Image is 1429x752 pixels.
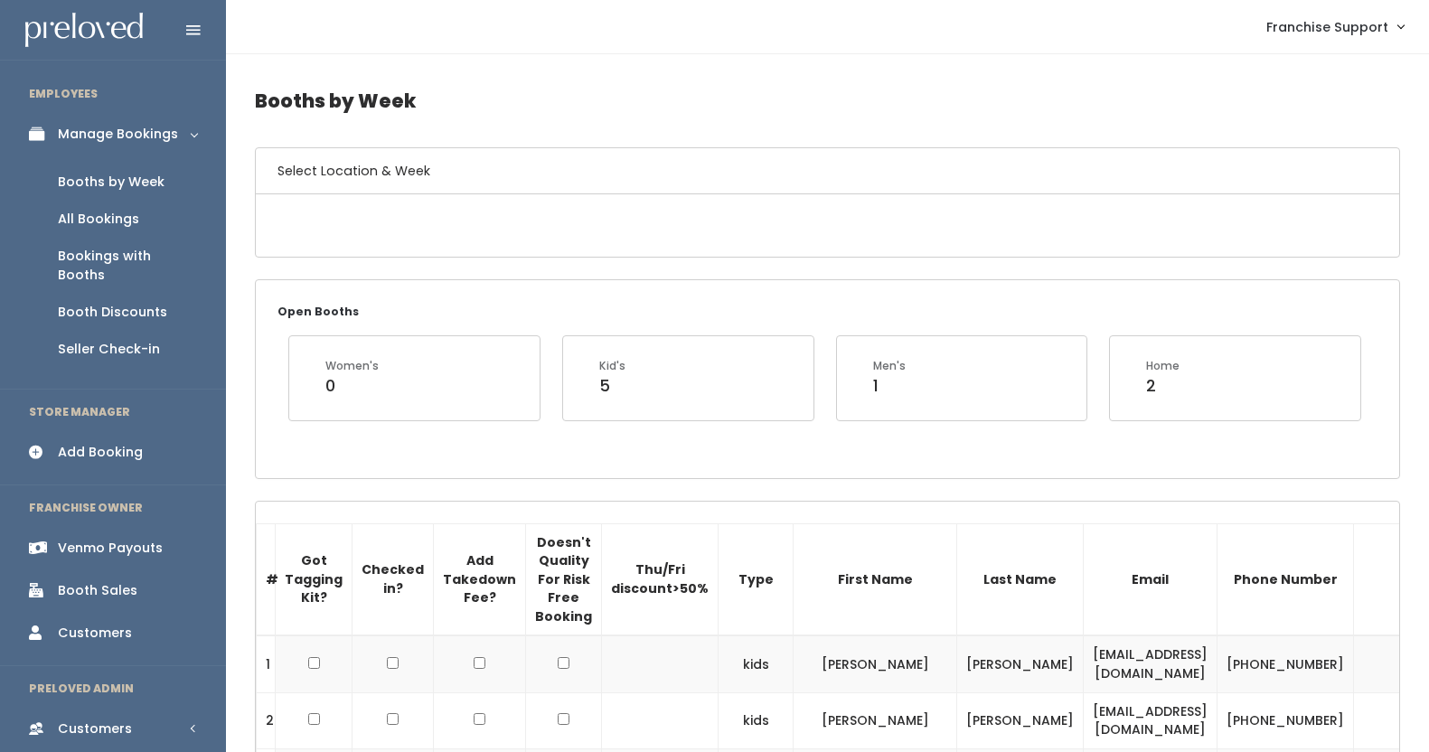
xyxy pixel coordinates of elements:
[257,692,276,748] td: 2
[1217,523,1354,635] th: Phone Number
[957,635,1084,692] td: [PERSON_NAME]
[719,523,794,635] th: Type
[58,247,197,285] div: Bookings with Booths
[58,443,143,462] div: Add Booking
[873,358,906,374] div: Men's
[719,635,794,692] td: kids
[794,523,957,635] th: First Name
[58,303,167,322] div: Booth Discounts
[1084,523,1217,635] th: Email
[257,635,276,692] td: 1
[602,523,719,635] th: Thu/Fri discount>50%
[1248,7,1422,46] a: Franchise Support
[1084,692,1217,748] td: [EMAIL_ADDRESS][DOMAIN_NAME]
[1146,374,1180,398] div: 2
[25,13,143,48] img: preloved logo
[873,374,906,398] div: 1
[58,719,132,738] div: Customers
[257,523,276,635] th: #
[957,692,1084,748] td: [PERSON_NAME]
[794,635,957,692] td: [PERSON_NAME]
[58,210,139,229] div: All Bookings
[276,523,353,635] th: Got Tagging Kit?
[1217,692,1354,748] td: [PHONE_NUMBER]
[325,374,379,398] div: 0
[1084,635,1217,692] td: [EMAIL_ADDRESS][DOMAIN_NAME]
[1217,635,1354,692] td: [PHONE_NUMBER]
[256,148,1399,194] h6: Select Location & Week
[599,374,625,398] div: 5
[58,624,132,643] div: Customers
[325,358,379,374] div: Women's
[1146,358,1180,374] div: Home
[434,523,526,635] th: Add Takedown Fee?
[58,581,137,600] div: Booth Sales
[599,358,625,374] div: Kid's
[58,173,165,192] div: Booths by Week
[255,76,1400,126] h4: Booths by Week
[526,523,602,635] th: Doesn't Quality For Risk Free Booking
[58,340,160,359] div: Seller Check-in
[58,125,178,144] div: Manage Bookings
[1266,17,1388,37] span: Franchise Support
[957,523,1084,635] th: Last Name
[794,692,957,748] td: [PERSON_NAME]
[353,523,434,635] th: Checked in?
[277,304,359,319] small: Open Booths
[719,692,794,748] td: kids
[58,539,163,558] div: Venmo Payouts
